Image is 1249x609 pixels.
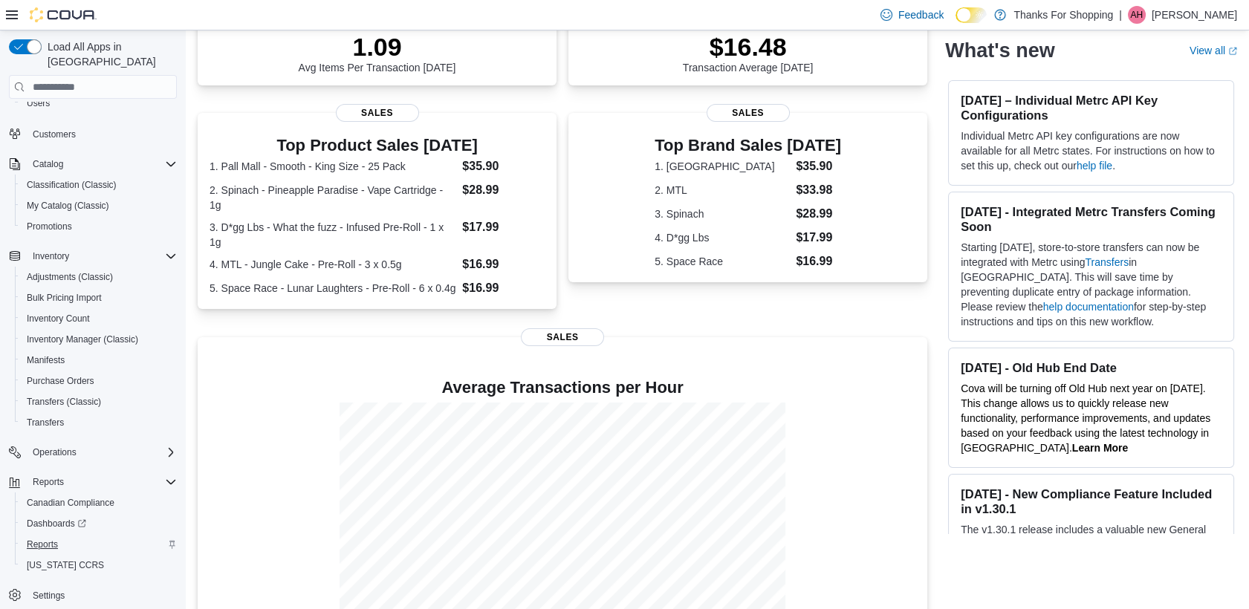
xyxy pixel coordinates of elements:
span: Bulk Pricing Import [27,292,102,304]
dt: 2. MTL [655,183,790,198]
div: Transaction Average [DATE] [683,32,814,74]
dd: $33.98 [796,181,841,199]
dd: $16.99 [462,255,545,273]
a: Promotions [21,218,78,235]
span: Canadian Compliance [21,494,177,512]
span: Manifests [21,351,177,369]
p: | [1119,6,1122,24]
p: Individual Metrc API key configurations are now available for all Metrc states. For instructions ... [961,128,1222,173]
span: Load All Apps in [GEOGRAPHIC_DATA] [42,39,177,69]
span: Inventory Manager (Classic) [21,330,177,348]
span: Adjustments (Classic) [21,268,177,286]
dt: 3. D*gg Lbs - What the fuzz - Infused Pre-Roll - 1 x 1g [210,220,456,250]
button: Bulk Pricing Import [15,287,183,308]
dt: 3. Spinach [655,206,790,221]
a: Users [21,94,56,112]
span: Transfers (Classic) [27,396,101,408]
a: help documentation [1043,301,1134,313]
a: Bulk Pricing Import [21,289,108,307]
button: Users [15,93,183,114]
span: Classification (Classic) [21,176,177,194]
span: Dark Mode [956,23,956,24]
button: Catalog [27,155,69,173]
img: Cova [30,7,97,22]
span: Promotions [27,221,72,232]
a: Manifests [21,351,71,369]
span: Inventory [27,247,177,265]
span: Inventory Count [21,310,177,328]
p: Starting [DATE], store-to-store transfers can now be integrated with Metrc using in [GEOGRAPHIC_D... [961,240,1222,329]
a: Dashboards [21,515,92,533]
h3: Top Product Sales [DATE] [210,137,545,154]
a: [US_STATE] CCRS [21,556,110,574]
button: Settings [3,584,183,606]
span: Dashboards [27,518,86,530]
span: Purchase Orders [27,375,94,387]
span: Adjustments (Classic) [27,271,113,283]
button: Adjustments (Classic) [15,267,183,287]
h3: [DATE] – Individual Metrc API Key Configurations [961,93,1222,123]
a: Transfers [1085,256,1129,268]
button: Operations [27,443,82,461]
dt: 1. Pall Mall - Smooth - King Size - 25 Pack [210,159,456,174]
dt: 2. Spinach - Pineapple Paradise - Vape Cartridge - 1g [210,183,456,212]
button: Canadian Compliance [15,492,183,513]
h3: [DATE] - Old Hub End Date [961,360,1222,375]
span: Classification (Classic) [27,179,117,191]
span: Users [21,94,177,112]
dt: 5. Space Race [655,254,790,269]
button: Promotions [15,216,183,237]
button: Customers [3,123,183,144]
span: Inventory [33,250,69,262]
p: [PERSON_NAME] [1152,6,1237,24]
div: April Harder [1128,6,1146,24]
button: Operations [3,442,183,463]
svg: External link [1228,47,1237,56]
span: Reports [27,538,58,550]
dt: 4. D*gg Lbs [655,230,790,245]
span: Reports [27,473,177,491]
h4: Average Transactions per Hour [210,379,915,397]
span: Washington CCRS [21,556,177,574]
a: Purchase Orders [21,372,100,390]
h2: What's new [945,39,1054,62]
span: Inventory Manager (Classic) [27,333,138,345]
a: Classification (Classic) [21,176,123,194]
a: Inventory Count [21,310,96,328]
span: Dashboards [21,515,177,533]
button: Reports [15,534,183,555]
button: Inventory Count [15,308,183,329]
a: My Catalog (Classic) [21,197,115,215]
span: Sales [336,104,419,122]
span: Transfers [27,417,64,429]
button: Purchase Orders [15,371,183,391]
span: Purchase Orders [21,372,177,390]
span: Sales [707,104,790,122]
button: Inventory [27,247,75,265]
button: Manifests [15,350,183,371]
a: Transfers (Classic) [21,393,107,411]
button: Classification (Classic) [15,175,183,195]
span: Catalog [27,155,177,173]
span: AH [1131,6,1143,24]
a: Dashboards [15,513,183,534]
dd: $35.90 [796,157,841,175]
span: Inventory Count [27,313,90,325]
dd: $16.99 [462,279,545,297]
button: Inventory Manager (Classic) [15,329,183,350]
span: [US_STATE] CCRS [27,559,104,571]
a: Inventory Manager (Classic) [21,330,144,348]
span: Bulk Pricing Import [21,289,177,307]
p: 1.09 [299,32,456,62]
a: Customers [27,126,82,143]
button: Transfers (Classic) [15,391,183,412]
p: Thanks For Shopping [1013,6,1113,24]
span: My Catalog (Classic) [27,200,109,212]
a: Reports [21,535,64,553]
button: Reports [3,472,183,492]
span: Cova will be turning off Old Hub next year on [DATE]. This change allows us to quickly release ne... [961,382,1210,454]
a: Canadian Compliance [21,494,120,512]
p: $16.48 [683,32,814,62]
span: My Catalog (Classic) [21,197,177,215]
strong: Learn More [1072,442,1128,454]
